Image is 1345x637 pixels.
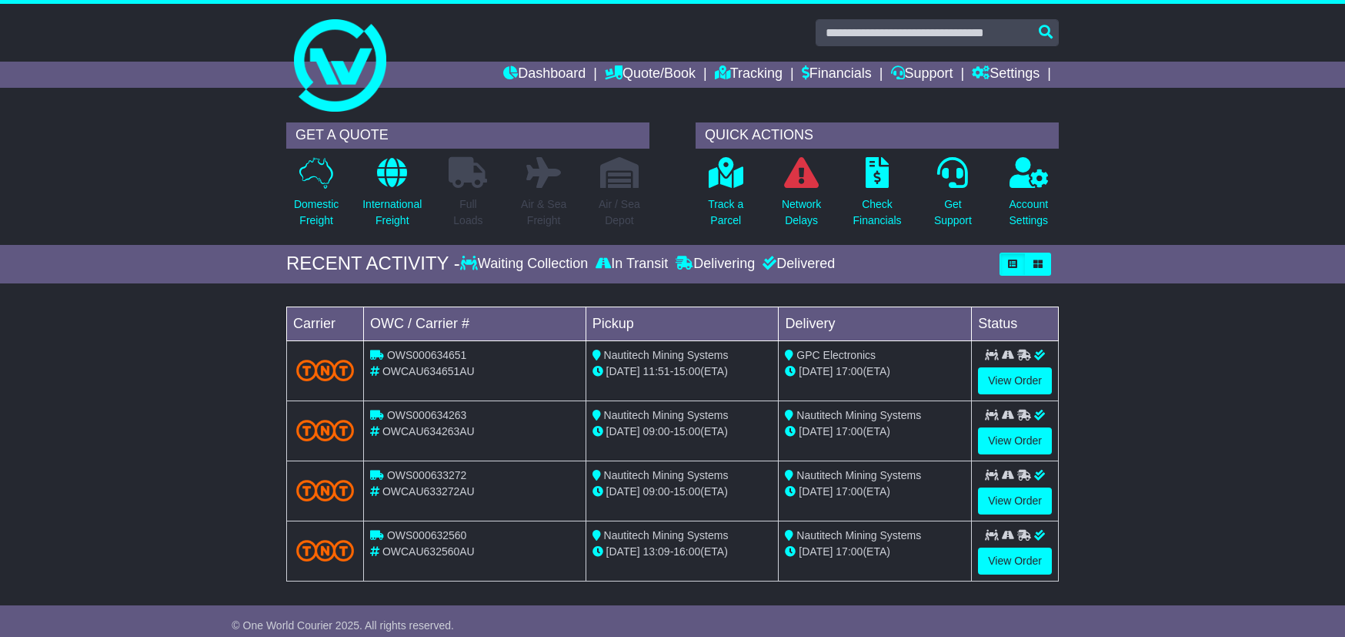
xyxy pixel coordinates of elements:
[382,485,475,498] span: OWCAU633272AU
[779,307,972,340] td: Delivery
[606,425,640,438] span: [DATE]
[387,349,467,361] span: OWS000634651
[1010,196,1049,229] p: Account Settings
[708,196,743,229] p: Track a Parcel
[387,409,467,421] span: OWS000634263
[891,62,953,88] a: Support
[287,307,364,340] td: Carrier
[972,62,1040,88] a: Settings
[606,365,640,377] span: [DATE]
[387,529,467,541] span: OWS000632560
[799,545,833,558] span: [DATE]
[592,484,773,500] div: - (ETA)
[643,425,670,438] span: 09:00
[592,424,773,440] div: - (ETA)
[978,548,1052,575] a: View Order
[933,156,973,237] a: GetSupport
[382,425,475,438] span: OWCAU634263AU
[978,488,1052,515] a: View Order
[836,545,863,558] span: 17:00
[672,256,759,273] div: Delivering
[673,365,700,377] span: 15:00
[460,256,592,273] div: Waiting Collection
[382,545,475,558] span: OWCAU632560AU
[785,544,965,560] div: (ETA)
[836,365,863,377] span: 17:00
[696,122,1059,149] div: QUICK ACTIONS
[972,307,1059,340] td: Status
[796,349,876,361] span: GPC Electronics
[802,62,872,88] a: Financials
[836,425,863,438] span: 17:00
[673,425,700,438] span: 15:00
[707,156,744,237] a: Track aParcel
[503,62,586,88] a: Dashboard
[853,196,902,229] p: Check Financials
[286,122,649,149] div: GET A QUOTE
[294,196,339,229] p: Domestic Freight
[296,480,354,501] img: TNT_Domestic.png
[796,409,921,421] span: Nautitech Mining Systems
[232,619,454,632] span: © One World Courier 2025. All rights reserved.
[592,256,672,273] div: In Transit
[715,62,783,88] a: Tracking
[286,613,1059,635] div: FROM OUR SUPPORT
[799,425,833,438] span: [DATE]
[606,485,640,498] span: [DATE]
[673,485,700,498] span: 15:00
[362,196,422,229] p: International Freight
[796,469,921,481] span: Nautitech Mining Systems
[934,196,972,229] p: Get Support
[759,256,835,273] div: Delivered
[296,360,354,381] img: TNT_Domestic.png
[978,367,1052,394] a: View Order
[643,485,670,498] span: 09:00
[604,469,729,481] span: Nautitech Mining Systems
[293,156,339,237] a: DomesticFreight
[605,62,696,88] a: Quote/Book
[296,420,354,441] img: TNT_Domestic.png
[643,365,670,377] span: 11:51
[286,253,460,275] div: RECENT ACTIVITY -
[799,485,833,498] span: [DATE]
[785,424,965,440] div: (ETA)
[604,529,729,541] span: Nautitech Mining Systems
[382,365,475,377] span: OWCAU634651AU
[592,364,773,380] div: - (ETA)
[387,469,467,481] span: OWS000633272
[604,409,729,421] span: Nautitech Mining Systems
[782,196,821,229] p: Network Delays
[785,364,965,380] div: (ETA)
[978,427,1052,454] a: View Order
[796,529,921,541] span: Nautitech Mining Systems
[781,156,822,237] a: NetworkDelays
[836,485,863,498] span: 17:00
[449,196,487,229] p: Full Loads
[586,307,779,340] td: Pickup
[296,540,354,561] img: TNT_Domestic.png
[1009,156,1050,237] a: AccountSettings
[799,365,833,377] span: [DATE]
[606,545,640,558] span: [DATE]
[604,349,729,361] span: Nautitech Mining Systems
[599,196,640,229] p: Air / Sea Depot
[673,545,700,558] span: 16:00
[364,307,586,340] td: OWC / Carrier #
[592,544,773,560] div: - (ETA)
[853,156,903,237] a: CheckFinancials
[521,196,566,229] p: Air & Sea Freight
[643,545,670,558] span: 13:09
[362,156,422,237] a: InternationalFreight
[785,484,965,500] div: (ETA)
